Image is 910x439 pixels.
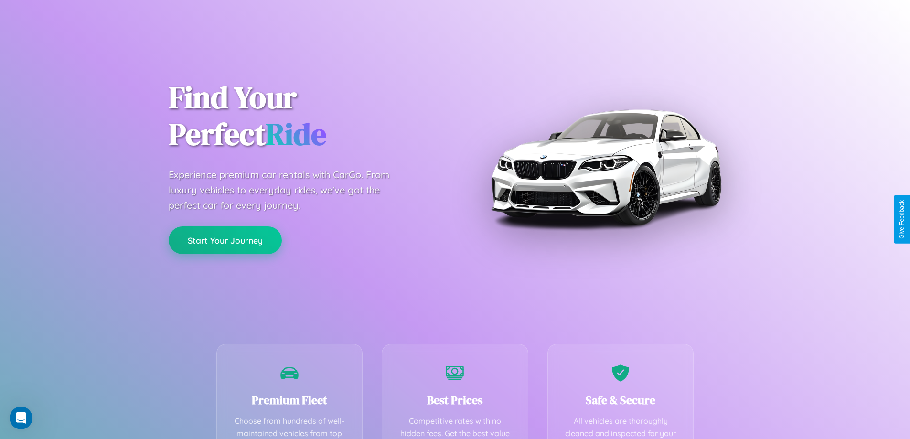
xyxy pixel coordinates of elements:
iframe: Intercom live chat [10,407,32,429]
h3: Premium Fleet [231,392,348,408]
h3: Safe & Secure [562,392,679,408]
div: Give Feedback [899,200,905,239]
h1: Find Your Perfect [169,79,441,153]
button: Start Your Journey [169,226,282,254]
img: Premium BMW car rental vehicle [486,48,725,287]
p: Experience premium car rentals with CarGo. From luxury vehicles to everyday rides, we've got the ... [169,167,407,213]
h3: Best Prices [396,392,514,408]
span: Ride [266,113,326,155]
